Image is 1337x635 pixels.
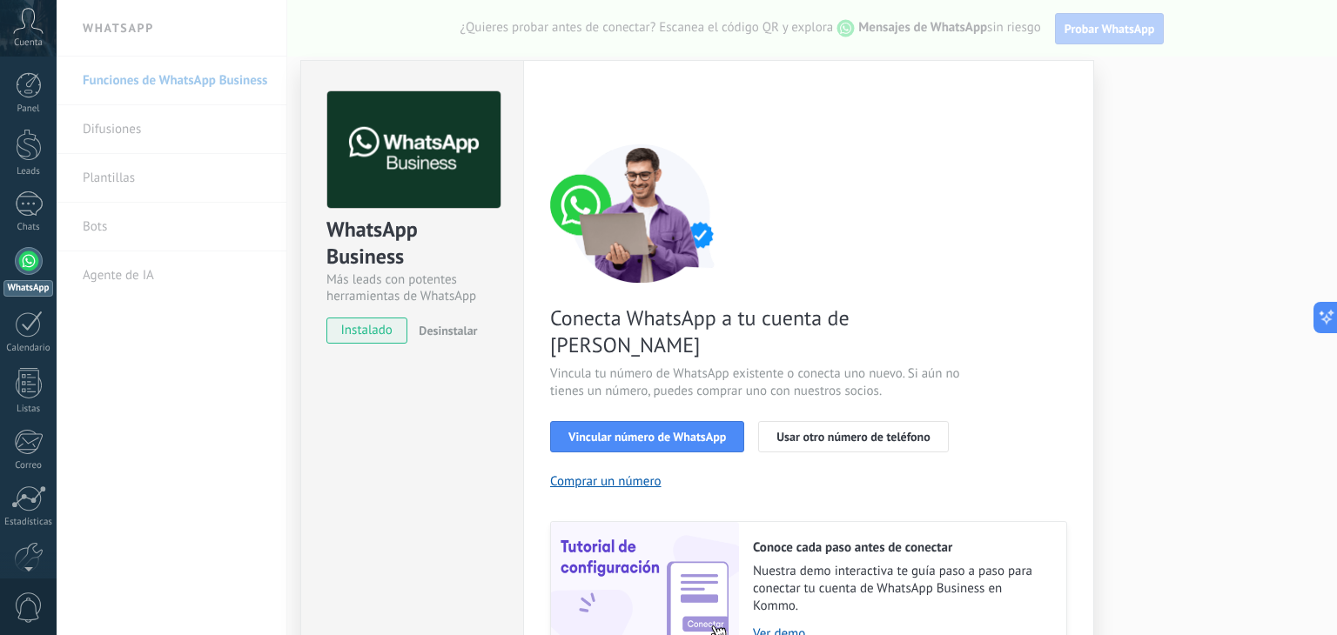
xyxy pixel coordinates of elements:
div: WhatsApp [3,280,53,297]
div: Listas [3,404,54,415]
div: Correo [3,460,54,471]
button: Usar otro número de teléfono [758,421,948,452]
button: Comprar un número [550,473,662,490]
span: Vincula tu número de WhatsApp existente o conecta uno nuevo. Si aún no tienes un número, puedes c... [550,365,964,400]
button: Vincular número de WhatsApp [550,421,744,452]
div: Estadísticas [3,517,54,528]
div: WhatsApp Business [326,216,498,271]
span: Conecta WhatsApp a tu cuenta de [PERSON_NAME] [550,304,964,358]
img: logo_main.png [327,91,501,209]
span: instalado [327,317,406,344]
div: Leads [3,166,54,177]
span: Usar otro número de teléfono [776,431,930,443]
h2: Conoce cada paso antes de conectar [753,539,1049,556]
div: Calendario [3,343,54,354]
div: Panel [3,104,54,115]
div: Chats [3,222,54,233]
img: connect number [550,144,733,283]
span: Cuenta [14,37,43,49]
button: Desinstalar [412,317,477,344]
span: Nuestra demo interactiva te guía paso a paso para conectar tu cuenta de WhatsApp Business en Kommo. [753,563,1049,615]
div: Más leads con potentes herramientas de WhatsApp [326,271,498,304]
span: Desinstalar [419,323,477,338]
span: Vincular número de WhatsApp [568,431,726,443]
